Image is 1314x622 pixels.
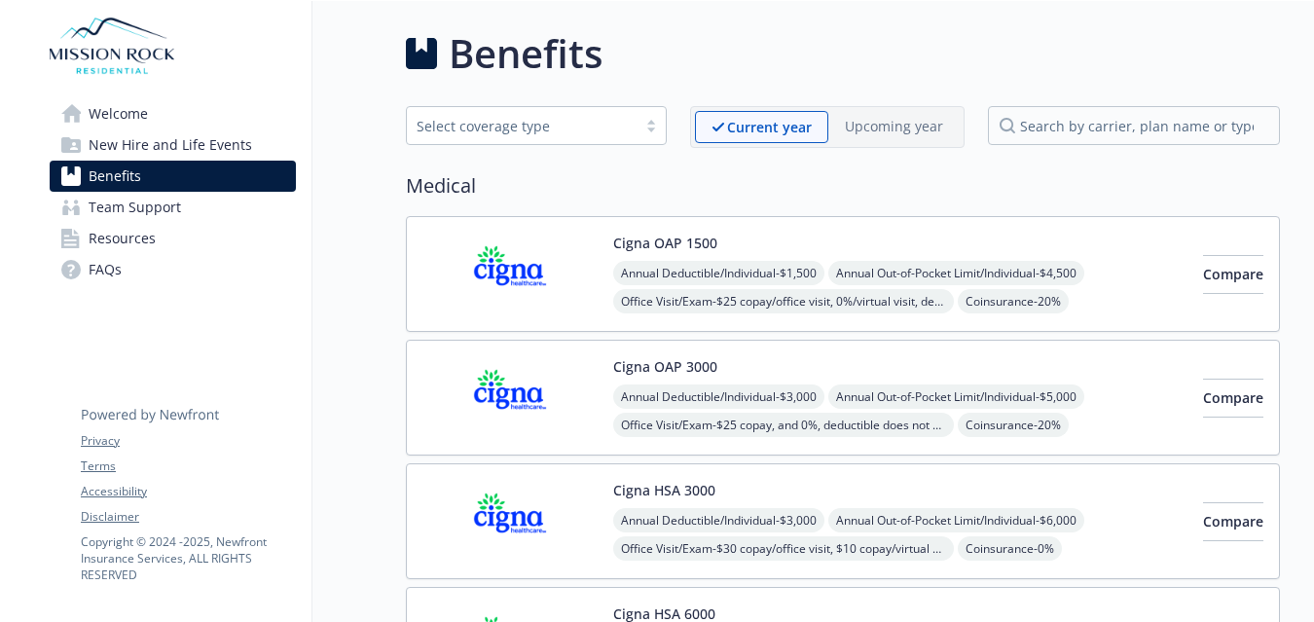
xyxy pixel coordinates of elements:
span: Annual Out-of-Pocket Limit/Individual - $6,000 [828,508,1084,532]
a: Welcome [50,98,296,129]
a: Privacy [81,432,295,450]
button: Cigna OAP 3000 [613,356,717,377]
a: Terms [81,457,295,475]
p: Upcoming year [845,116,943,136]
span: Compare [1203,512,1263,531]
span: Coinsurance - 0% [958,536,1062,561]
span: Office Visit/Exam - $25 copay/office visit, 0%/virtual visit, deductible does not apply [613,289,954,313]
span: Resources [89,223,156,254]
a: Team Support [50,192,296,223]
span: Annual Out-of-Pocket Limit/Individual - $4,500 [828,261,1084,285]
a: Accessibility [81,483,295,500]
button: Compare [1203,502,1263,541]
input: search by carrier, plan name or type [988,106,1280,145]
p: Copyright © 2024 - 2025 , Newfront Insurance Services, ALL RIGHTS RESERVED [81,533,295,583]
img: CIGNA carrier logo [422,480,598,563]
span: Annual Deductible/Individual - $1,500 [613,261,824,285]
div: Select coverage type [417,116,627,136]
button: Compare [1203,379,1263,418]
a: New Hire and Life Events [50,129,296,161]
span: New Hire and Life Events [89,129,252,161]
span: Annual Out-of-Pocket Limit/Individual - $5,000 [828,384,1084,409]
span: Upcoming year [828,111,960,143]
img: CIGNA carrier logo [422,233,598,315]
button: Cigna HSA 3000 [613,480,715,500]
p: Current year [727,117,812,137]
h1: Benefits [449,24,602,83]
a: Resources [50,223,296,254]
a: FAQs [50,254,296,285]
span: Coinsurance - 20% [958,289,1069,313]
span: Office Visit/Exam - $25 copay, and 0%, deductible does not apply [613,413,954,437]
h2: Medical [406,171,1280,201]
span: Office Visit/Exam - $30 copay/office visit, $10 copay/virtual visit [613,536,954,561]
span: Benefits [89,161,141,192]
span: Compare [1203,388,1263,407]
span: FAQs [89,254,122,285]
img: CIGNA carrier logo [422,356,598,439]
a: Benefits [50,161,296,192]
span: Compare [1203,265,1263,283]
span: Welcome [89,98,148,129]
span: Annual Deductible/Individual - $3,000 [613,508,824,532]
span: Coinsurance - 20% [958,413,1069,437]
span: Team Support [89,192,181,223]
button: Cigna OAP 1500 [613,233,717,253]
span: Annual Deductible/Individual - $3,000 [613,384,824,409]
button: Compare [1203,255,1263,294]
a: Disclaimer [81,508,295,526]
